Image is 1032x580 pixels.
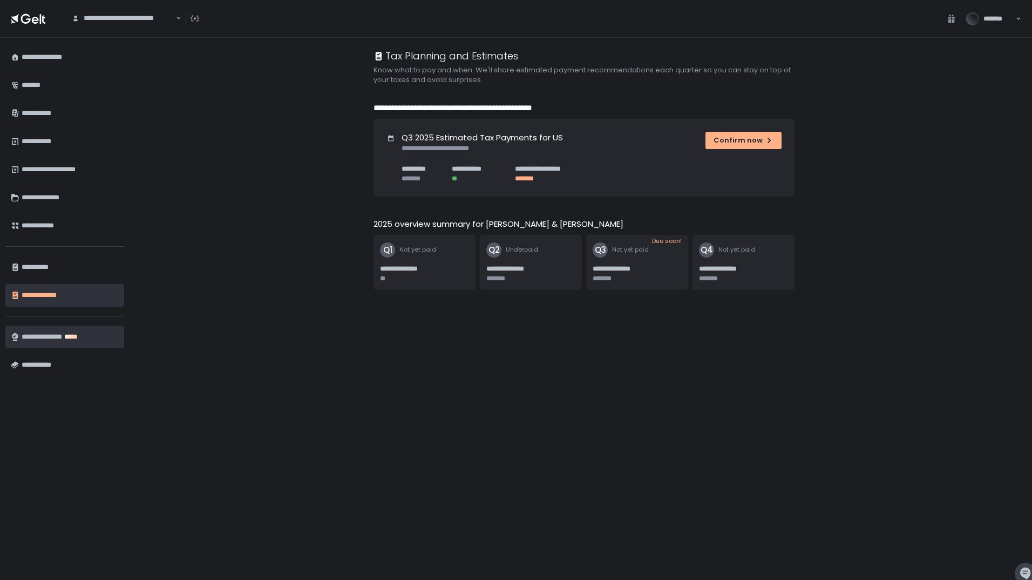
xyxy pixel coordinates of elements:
[65,8,181,30] div: Search for option
[705,132,782,149] button: Confirm now
[506,246,538,254] span: Underpaid
[595,244,606,255] text: Q3
[374,218,623,231] h2: 2025 overview summary for [PERSON_NAME] & [PERSON_NAME]
[718,246,755,254] span: Not yet paid
[402,132,563,144] h1: Q3 2025 Estimated Tax Payments for US
[399,246,436,254] span: Not yet paid
[488,244,500,255] text: Q2
[374,49,518,63] div: Tax Planning and Estimates
[374,65,805,85] h2: Know what to pay and when. We'll share estimated payment recommendations each quarter so you can ...
[383,244,392,255] text: Q1
[714,136,773,145] div: Confirm now
[701,244,713,255] text: Q4
[612,246,649,254] span: Not yet paid
[72,23,175,34] input: Search for option
[652,237,682,247] span: Due soon!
